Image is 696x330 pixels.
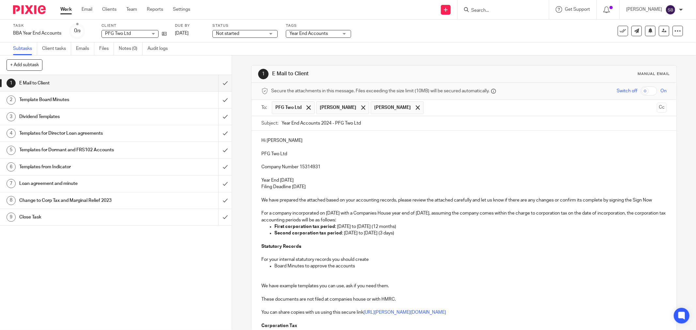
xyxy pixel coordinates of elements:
[261,151,667,157] p: PFG Two Ltd
[261,164,667,170] p: Company Number 15314931
[274,223,667,230] p: : [DATE] to [DATE] (12 months)
[42,42,71,55] a: Client tasks
[7,129,16,138] div: 4
[13,30,61,37] div: BBA Year End Accounts
[7,146,16,155] div: 5
[99,42,114,55] a: Files
[7,162,16,172] div: 6
[261,137,667,144] p: Hi [PERSON_NAME]
[289,31,328,36] span: Year End Accounts
[275,104,302,111] span: PFG Two Ltd
[638,71,670,77] div: Manual email
[7,179,16,188] div: 7
[126,6,137,13] a: Team
[119,42,143,55] a: Notes (0)
[77,29,81,33] small: /9
[19,162,148,172] h1: Templates from Indicator
[374,104,411,111] span: [PERSON_NAME]
[363,310,446,315] a: [URL][PERSON_NAME][DOMAIN_NAME]
[274,263,667,269] p: Board Minutes to approve the accounts
[617,88,637,94] span: Switch off
[261,309,667,316] p: You can share copies with us using this secure link
[102,6,116,13] a: Clients
[7,96,16,105] div: 2
[13,5,46,14] img: Pixie
[60,6,72,13] a: Work
[271,88,489,94] span: Secure the attachments in this message. Files exceeding the size limit (10MB) will be secured aut...
[286,23,351,28] label: Tags
[261,104,269,111] label: To:
[7,59,42,70] button: + Add subtask
[261,120,278,127] label: Subject:
[19,212,148,222] h1: Close Task
[147,42,173,55] a: Audit logs
[660,88,667,94] span: On
[471,8,529,14] input: Search
[274,224,335,229] strong: First corporation tax period
[19,95,148,105] h1: Template Board Minutes
[274,230,667,236] p: : [DATE] to [DATE] (3 days)
[173,6,190,13] a: Settings
[19,196,148,205] h1: Change to Corp Tax and Marginal Relief 2023
[261,210,667,223] p: For a company incorporated on [DATE] with a Companies House year end of [DATE], assuming the comp...
[13,42,37,55] a: Subtasks
[261,184,667,190] p: Filing Deadline [DATE]
[19,128,148,138] h1: Templates for Director Loan agreements
[76,42,94,55] a: Emails
[82,6,92,13] a: Email
[7,112,16,121] div: 3
[261,323,297,328] strong: Corporation Tax
[665,5,676,15] img: svg%3E
[147,6,163,13] a: Reports
[657,103,667,112] button: Cc
[19,78,148,88] h1: E Mail to Client
[74,27,81,35] div: 0
[258,69,269,79] div: 1
[272,70,478,77] h1: E Mail to Client
[105,31,131,36] span: PFG Two Ltd
[565,7,590,12] span: Get Support
[261,244,301,249] strong: Statutory Records
[19,179,148,188] h1: Loan agreement and minute
[175,23,204,28] label: Due by
[19,145,148,155] h1: Templates for Dormant and FRS102 Accounts
[212,23,278,28] label: Status
[261,197,667,203] p: We have prepared the attached based on your accounting records, please review the attached carefu...
[261,256,667,263] p: For your internal statutory records you should create
[216,31,239,36] span: Not started
[261,283,667,289] p: We have example templates you can use, ask if you need them.
[7,213,16,222] div: 9
[261,296,667,303] p: These documents are not filed at companies house or with HMRC.
[274,231,342,235] strong: Second corporation tax period
[13,23,61,28] label: Task
[626,6,662,13] p: [PERSON_NAME]
[19,112,148,122] h1: Dividend Templates
[261,177,667,184] p: Year End [DATE]
[7,196,16,205] div: 8
[175,31,189,36] span: [DATE]
[7,79,16,88] div: 1
[320,104,356,111] span: [PERSON_NAME]
[101,23,167,28] label: Client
